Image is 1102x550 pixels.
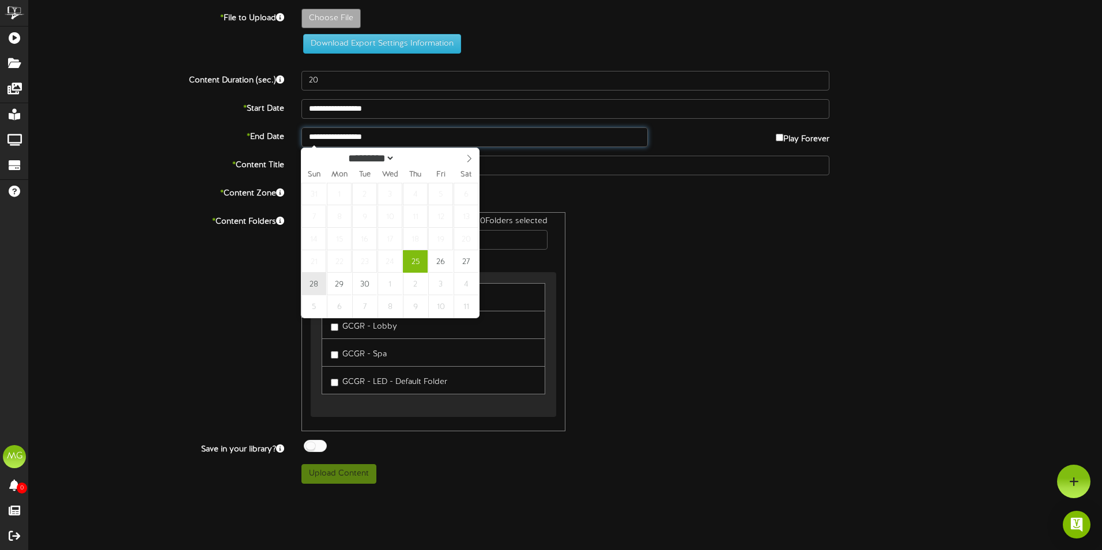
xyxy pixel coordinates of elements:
[301,228,326,250] span: September 14, 2025
[454,183,478,205] span: September 6, 2025
[403,250,428,273] span: September 25, 2025
[378,228,402,250] span: September 17, 2025
[428,171,454,179] span: Fri
[17,483,27,494] span: 0
[352,250,377,273] span: September 23, 2025
[454,273,478,295] span: October 4, 2025
[428,273,453,295] span: October 3, 2025
[301,205,326,228] span: September 7, 2025
[20,99,293,115] label: Start Date
[352,273,377,295] span: September 30, 2025
[301,250,326,273] span: September 21, 2025
[403,171,428,179] span: Thu
[331,372,447,388] label: GCGR - LED - Default Folder
[327,250,352,273] span: September 22, 2025
[378,273,402,295] span: October 1, 2025
[301,464,376,484] button: Upload Content
[301,273,326,295] span: September 28, 2025
[403,295,428,318] span: October 9, 2025
[301,295,326,318] span: October 5, 2025
[327,171,352,179] span: Mon
[776,127,829,145] label: Play Forever
[352,171,378,179] span: Tue
[327,295,352,318] span: October 6, 2025
[403,205,428,228] span: September 11, 2025
[327,273,352,295] span: September 29, 2025
[20,212,293,228] label: Content Folders
[378,183,402,205] span: September 3, 2025
[301,183,326,205] span: August 31, 2025
[303,34,461,54] button: Download Export Settings Information
[331,379,338,386] input: GCGR - LED - Default Folder
[331,317,397,333] label: GCGR - Lobby
[20,71,293,86] label: Content Duration (sec.)
[301,171,327,179] span: Sun
[454,228,478,250] span: September 20, 2025
[20,9,293,24] label: File to Upload
[428,250,453,273] span: September 26, 2025
[454,295,478,318] span: October 11, 2025
[428,228,453,250] span: September 19, 2025
[454,171,479,179] span: Sat
[3,445,26,468] div: MG
[352,228,377,250] span: September 16, 2025
[428,295,453,318] span: October 10, 2025
[20,184,293,199] label: Content Zone
[20,127,293,143] label: End Date
[776,134,783,141] input: Play Forever
[378,295,402,318] span: October 8, 2025
[403,228,428,250] span: September 18, 2025
[454,205,478,228] span: September 13, 2025
[20,156,293,171] label: Content Title
[428,205,453,228] span: September 12, 2025
[378,205,402,228] span: September 10, 2025
[403,183,428,205] span: September 4, 2025
[428,183,453,205] span: September 5, 2025
[352,295,377,318] span: October 7, 2025
[327,205,352,228] span: September 8, 2025
[454,250,478,273] span: September 27, 2025
[331,351,338,359] input: GCGR - Spa
[395,152,436,164] input: Year
[331,345,387,360] label: GCGR - Spa
[403,273,428,295] span: October 2, 2025
[1063,511,1090,538] div: Open Intercom Messenger
[20,440,293,455] label: Save in your library?
[327,183,352,205] span: September 1, 2025
[297,39,461,48] a: Download Export Settings Information
[378,250,402,273] span: September 24, 2025
[352,183,377,205] span: September 2, 2025
[331,323,338,331] input: GCGR - Lobby
[352,205,377,228] span: September 9, 2025
[301,156,829,175] input: Title of this Content
[327,228,352,250] span: September 15, 2025
[378,171,403,179] span: Wed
